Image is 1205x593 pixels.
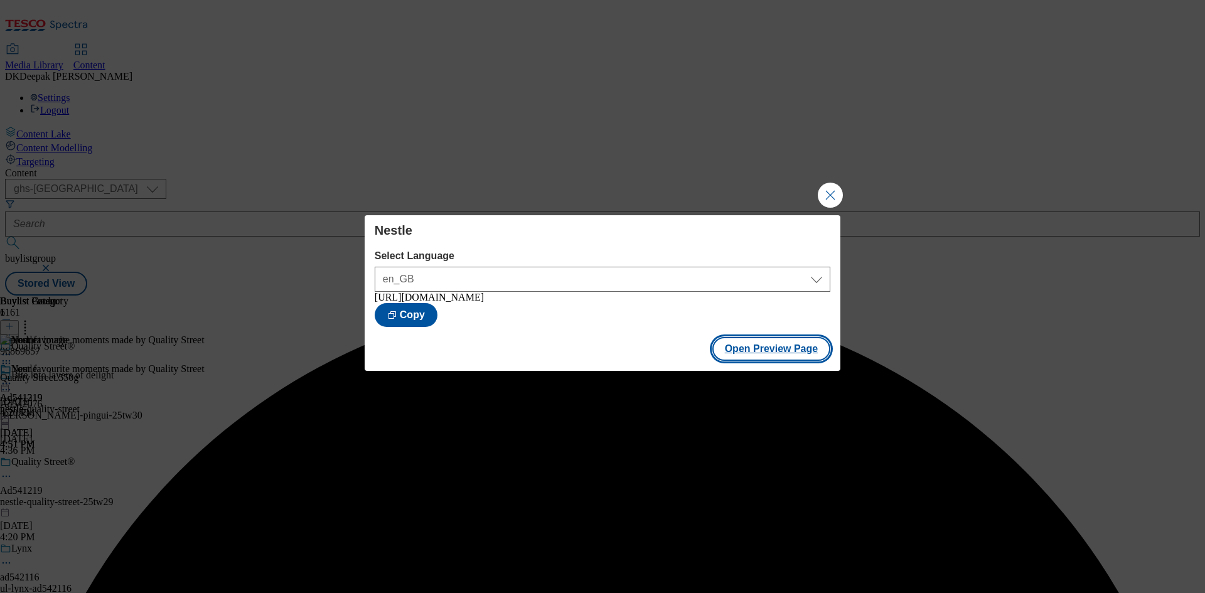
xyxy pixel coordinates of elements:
[365,215,840,371] div: Modal
[818,183,843,208] button: Close Modal
[375,303,437,327] button: Copy
[712,337,831,361] button: Open Preview Page
[375,223,830,238] h4: Nestle
[375,250,830,262] label: Select Language
[375,292,830,303] div: [URL][DOMAIN_NAME]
